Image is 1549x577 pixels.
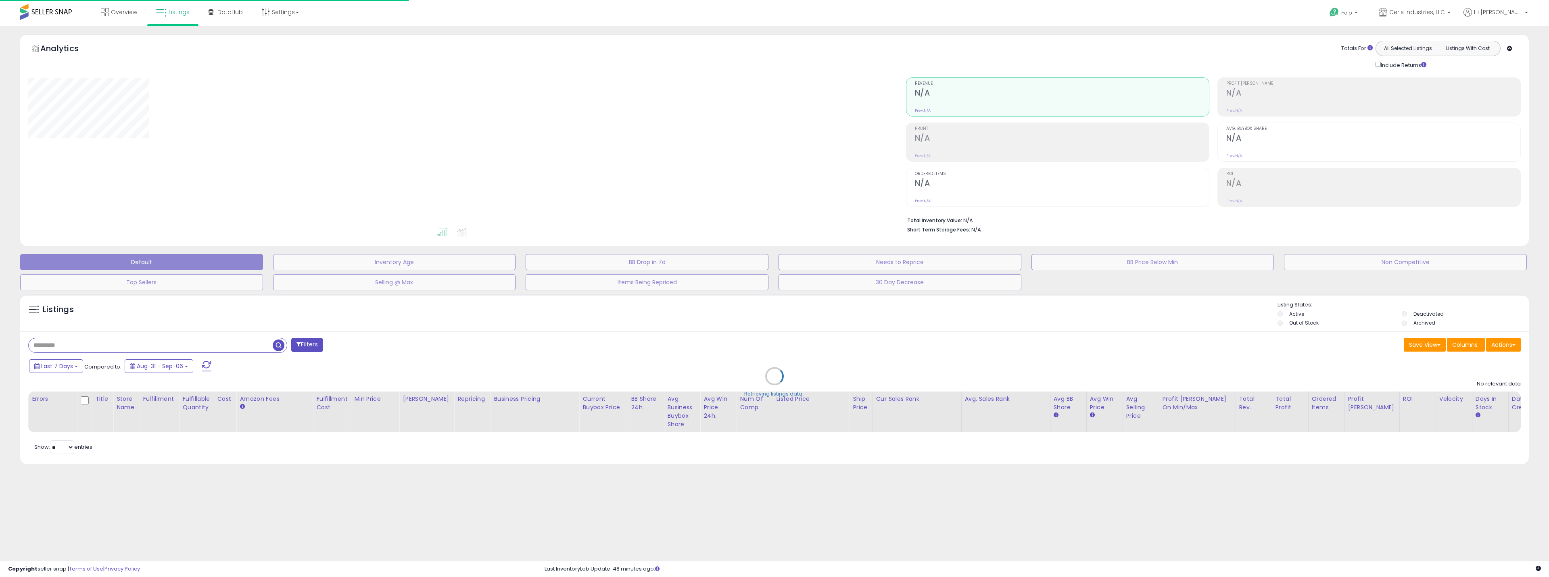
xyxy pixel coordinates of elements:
button: Default [20,254,263,270]
span: Help [1341,9,1352,16]
button: 30 Day Decrease [779,274,1021,290]
small: Prev: N/A [1226,108,1242,113]
button: Non Competitive [1284,254,1527,270]
span: N/A [971,226,981,233]
button: BB Drop in 7d [526,254,768,270]
small: Prev: N/A [1226,153,1242,158]
li: N/A [907,215,1515,225]
b: Total Inventory Value: [907,217,962,224]
small: Prev: N/A [915,108,931,113]
span: Listings [169,8,190,16]
span: Overview [111,8,137,16]
h2: N/A [1226,179,1520,190]
h5: Analytics [40,43,94,56]
small: Prev: N/A [915,198,931,203]
small: Prev: N/A [915,153,931,158]
span: Avg. Buybox Share [1226,127,1520,131]
div: Retrieving listings data.. [744,390,805,398]
b: Short Term Storage Fees: [907,226,970,233]
h2: N/A [1226,133,1520,144]
h2: N/A [1226,88,1520,99]
button: All Selected Listings [1378,43,1438,54]
button: BB Price Below Min [1031,254,1274,270]
i: Get Help [1329,7,1339,17]
span: Ceris Industries, LLC [1389,8,1445,16]
h2: N/A [915,179,1209,190]
div: Include Returns [1369,60,1436,69]
button: Needs to Reprice [779,254,1021,270]
h2: N/A [915,88,1209,99]
button: Selling @ Max [273,274,516,290]
span: Revenue [915,81,1209,86]
button: Top Sellers [20,274,263,290]
h2: N/A [915,133,1209,144]
span: Profit [915,127,1209,131]
span: ROI [1226,172,1520,176]
a: Hi [PERSON_NAME] [1463,8,1528,26]
div: Totals For [1341,45,1373,52]
span: Ordered Items [915,172,1209,176]
button: Items Being Repriced [526,274,768,290]
small: Prev: N/A [1226,198,1242,203]
span: Hi [PERSON_NAME] [1474,8,1522,16]
button: Inventory Age [273,254,516,270]
span: Profit [PERSON_NAME] [1226,81,1520,86]
a: Help [1323,1,1366,26]
span: DataHub [217,8,243,16]
button: Listings With Cost [1438,43,1498,54]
